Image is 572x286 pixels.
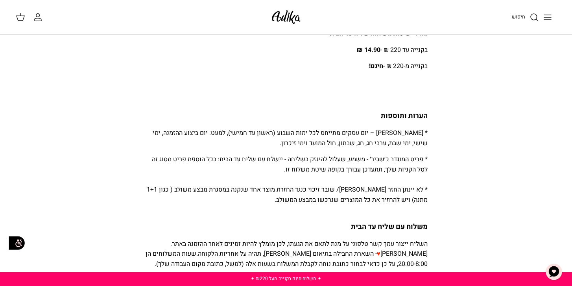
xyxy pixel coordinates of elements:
span: ♥ [377,249,381,258]
button: צ'אט [542,260,566,284]
a: החשבון שלי [33,13,46,22]
span: * [PERSON_NAME] – יום עסקים מתייחס לכל ימות השבוע (ראשון עד חמישי), למעט: יום ביצוע ההזמנה, ימי ש... [153,128,428,148]
strong: 14 [364,45,371,55]
a: ✦ משלוח חינם בקנייה מעל ₪220 ✦ [251,275,321,282]
strong: .90 ₪ [357,45,380,55]
p: בקנייה עד 220 ₪ - [144,45,428,55]
span: השליח ייצור עמך קשר טלפוני על מנת לתאם את הגעתו, לכן מומלץ להיות זמינים לאחר ההזמנה באתר. [PERSON... [146,239,428,269]
a: חיפוש [512,13,539,22]
p: בקנייה מ-220 ₪ - [144,61,428,72]
button: Toggle menu [539,9,556,26]
span: * פריט המוגדר כ׳שביר׳ - משמע, שעלול להינזק בשליחה - יישלח עם שליח עד הבית: בכל הוספת פריט מסוג זה... [147,155,428,204]
strong: חינם! [369,61,383,71]
span: חיפוש [512,13,525,20]
strong: הערות ותוספות [381,111,428,121]
img: accessibility_icon02.svg [6,232,28,254]
img: Adika IL [269,8,303,26]
strong: משלוח עם שליח עד הבית [351,221,428,232]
